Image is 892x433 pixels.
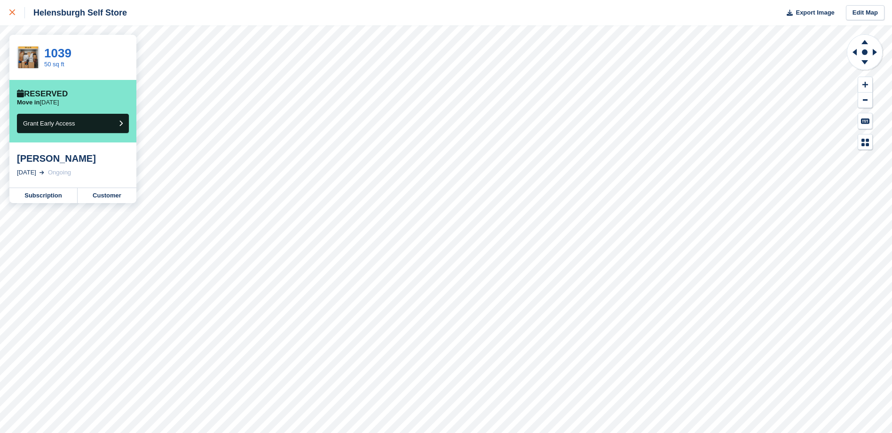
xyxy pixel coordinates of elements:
[781,5,835,21] button: Export Image
[48,168,71,177] div: Ongoing
[17,168,36,177] div: [DATE]
[39,171,44,174] img: arrow-right-light-icn-cde0832a797a2874e46488d9cf13f60e5c3a73dbe684e267c42b8395dfbc2abf.svg
[858,93,872,108] button: Zoom Out
[858,77,872,93] button: Zoom In
[44,46,71,60] a: 1039
[796,8,834,17] span: Export Image
[858,113,872,129] button: Keyboard Shortcuts
[23,120,75,127] span: Grant Early Access
[25,7,127,18] div: Helensburgh Self Store
[17,153,129,164] div: [PERSON_NAME]
[17,47,39,68] img: Gemini_Generated_Image_lafbzhlafbzhlafb.jpeg
[44,61,64,68] a: 50 sq ft
[78,188,136,203] a: Customer
[858,134,872,150] button: Map Legend
[17,99,59,106] p: [DATE]
[9,188,78,203] a: Subscription
[17,89,68,99] div: Reserved
[846,5,884,21] a: Edit Map
[17,114,129,133] button: Grant Early Access
[17,99,39,106] span: Move in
